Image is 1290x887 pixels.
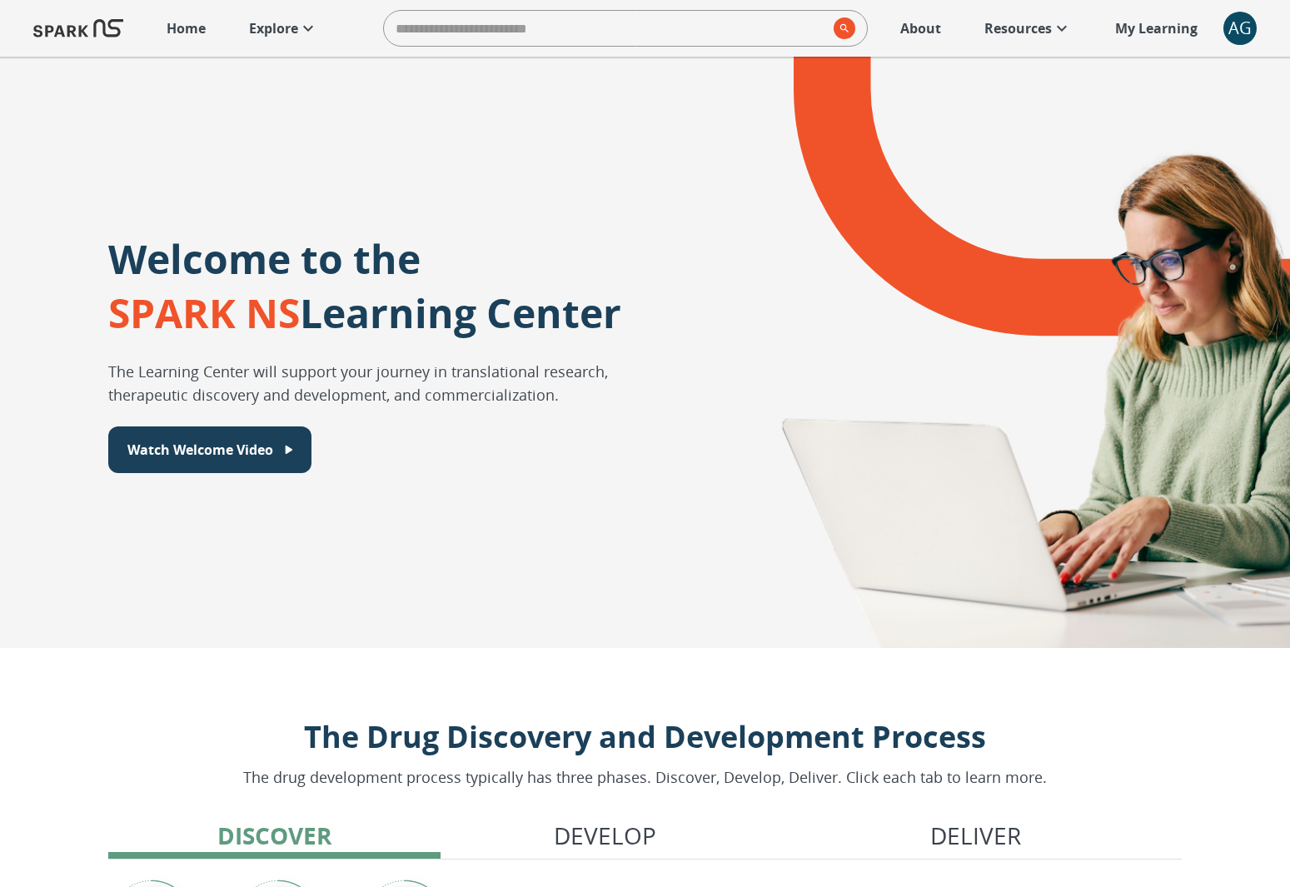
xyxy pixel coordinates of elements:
p: Resources [984,18,1052,38]
a: Explore [241,10,326,47]
p: Welcome to the Learning Center [108,232,621,340]
a: About [892,10,949,47]
button: search [827,11,855,46]
button: account of current user [1223,12,1257,45]
p: Explore [249,18,298,38]
p: The Learning Center will support your journey in translational research, therapeutic discovery an... [108,360,627,406]
p: The Drug Discovery and Development Process [243,715,1047,760]
div: AG [1223,12,1257,45]
a: My Learning [1107,10,1207,47]
a: Resources [976,10,1080,47]
p: The drug development process typically has three phases. Discover, Develop, Deliver. Click each t... [243,766,1047,789]
p: Discover [217,818,331,853]
button: Watch Welcome Video [108,426,311,473]
span: SPARK NS [108,286,300,340]
p: About [900,18,941,38]
p: Home [167,18,206,38]
p: My Learning [1115,18,1198,38]
a: Home [158,10,214,47]
img: Logo of SPARK at Stanford [33,8,123,48]
p: Deliver [930,818,1021,853]
p: Develop [554,818,656,853]
p: Watch Welcome Video [127,440,273,460]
